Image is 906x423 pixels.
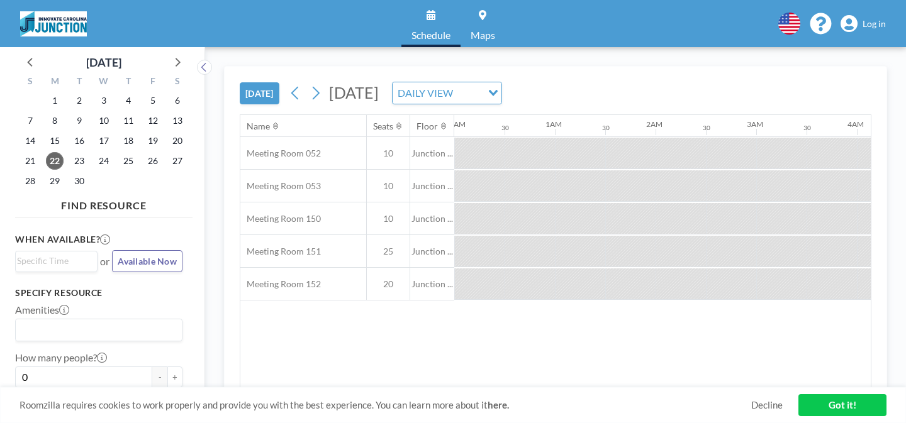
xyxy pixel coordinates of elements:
div: T [116,74,140,91]
a: here. [488,399,509,410]
input: Search for option [17,322,175,338]
span: Available Now [118,256,177,266]
span: Wednesday, September 17, 2025 [95,132,113,150]
span: [DATE] [329,83,379,102]
input: Search for option [17,254,90,268]
span: Junction ... [410,278,454,290]
span: Sunday, September 7, 2025 [21,112,39,129]
a: Decline [751,399,783,411]
div: Search for option [16,251,97,270]
span: Monday, September 1, 2025 [46,92,64,109]
span: Sunday, September 28, 2025 [21,172,39,190]
span: Saturday, September 6, 2025 [169,92,186,109]
span: 10 [367,213,410,224]
span: Saturday, September 20, 2025 [169,132,186,150]
span: or [100,255,109,268]
div: 30 [602,124,610,132]
span: DAILY VIEW [395,85,456,101]
span: Thursday, September 4, 2025 [120,92,137,109]
span: Saturday, September 13, 2025 [169,112,186,129]
div: 30 [501,124,509,132]
div: 3AM [747,119,763,129]
button: [DATE] [240,82,279,104]
span: Meeting Room 152 [240,278,321,290]
img: organization-logo [20,11,87,36]
div: [DATE] [86,53,121,71]
span: Tuesday, September 23, 2025 [70,152,88,170]
span: Junction ... [410,213,454,224]
span: Roomzilla requires cookies to work properly and provide you with the best experience. You can lea... [20,399,751,411]
span: Tuesday, September 16, 2025 [70,132,88,150]
div: 1AM [545,119,562,129]
span: Log in [863,18,886,30]
span: Junction ... [410,246,454,257]
span: Monday, September 29, 2025 [46,172,64,190]
a: Got it! [798,394,886,416]
span: Wednesday, September 3, 2025 [95,92,113,109]
span: Friday, September 12, 2025 [144,112,162,129]
span: 10 [367,180,410,192]
div: Search for option [393,82,501,104]
div: S [18,74,43,91]
button: + [167,366,182,388]
span: Monday, September 8, 2025 [46,112,64,129]
span: 10 [367,148,410,159]
button: Available Now [112,250,182,272]
div: 30 [703,124,710,132]
span: Monday, September 15, 2025 [46,132,64,150]
a: Log in [841,15,886,33]
div: W [92,74,116,91]
div: 12AM [445,119,466,129]
span: Monday, September 22, 2025 [46,152,64,170]
div: Name [247,121,270,132]
label: How many people? [15,351,107,364]
button: - [152,366,167,388]
span: Thursday, September 25, 2025 [120,152,137,170]
span: 20 [367,278,410,290]
div: Floor [417,121,438,132]
span: Meeting Room 150 [240,213,321,224]
span: Wednesday, September 24, 2025 [95,152,113,170]
span: Friday, September 26, 2025 [144,152,162,170]
span: Junction ... [410,148,454,159]
span: Friday, September 19, 2025 [144,132,162,150]
input: Search for option [457,85,481,101]
span: Maps [471,30,495,40]
span: Tuesday, September 9, 2025 [70,112,88,129]
span: Meeting Room 151 [240,246,321,257]
div: 4AM [847,119,864,129]
span: Junction ... [410,180,454,192]
span: Wednesday, September 10, 2025 [95,112,113,129]
label: Amenities [15,304,69,316]
span: Tuesday, September 30, 2025 [70,172,88,190]
div: S [165,74,189,91]
h3: Specify resource [15,287,182,299]
span: Sunday, September 21, 2025 [21,152,39,170]
span: Schedule [411,30,450,40]
span: Meeting Room 053 [240,180,321,192]
h4: FIND RESOURCE [15,194,193,212]
div: Search for option [16,319,182,341]
span: Friday, September 5, 2025 [144,92,162,109]
span: 25 [367,246,410,257]
span: Thursday, September 11, 2025 [120,112,137,129]
div: M [43,74,67,91]
span: Meeting Room 052 [240,148,321,159]
span: Thursday, September 18, 2025 [120,132,137,150]
span: Sunday, September 14, 2025 [21,132,39,150]
div: Seats [373,121,393,132]
div: T [67,74,92,91]
div: 30 [803,124,811,132]
div: 2AM [646,119,663,129]
div: F [140,74,165,91]
span: Saturday, September 27, 2025 [169,152,186,170]
span: Tuesday, September 2, 2025 [70,92,88,109]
